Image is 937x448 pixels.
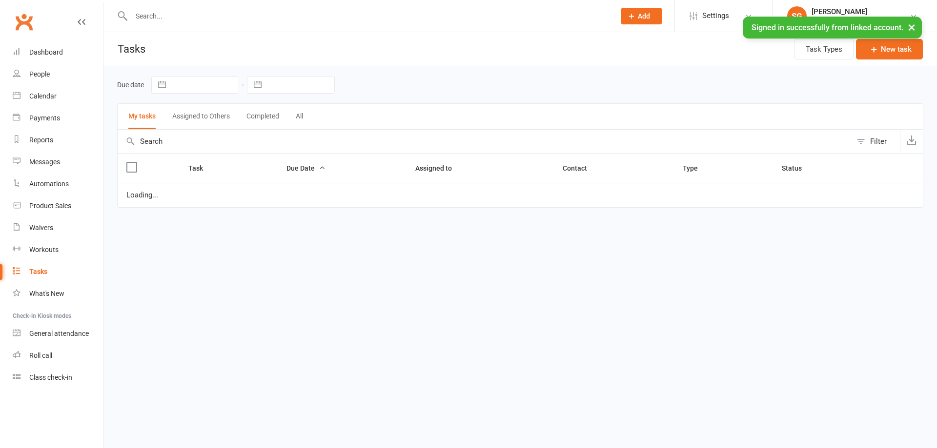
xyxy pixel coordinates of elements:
a: Dashboard [13,41,103,63]
button: Status [782,162,813,174]
h1: Tasks [103,32,149,66]
button: Assigned to [415,162,463,174]
a: Tasks [13,261,103,283]
span: Assigned to [415,164,463,172]
div: Filter [870,136,887,147]
span: Signed in successfully from linked account. [752,23,903,32]
span: Type [683,164,709,172]
a: Product Sales [13,195,103,217]
div: Workouts [29,246,59,253]
span: Settings [702,5,729,27]
input: Search... [128,9,608,23]
input: Search [118,130,852,153]
button: × [903,17,920,38]
div: Messages [29,158,60,166]
button: Task Types [794,39,854,59]
div: General attendance [29,330,89,337]
span: Add [638,12,650,20]
a: Calendar [13,85,103,107]
a: Messages [13,151,103,173]
div: Beyond Transformation Burleigh [812,16,910,25]
button: Due Date [286,162,326,174]
div: Tasks [29,268,47,275]
a: Clubworx [12,10,36,34]
button: Contact [563,162,598,174]
div: Calendar [29,92,57,100]
div: What's New [29,290,64,297]
div: Product Sales [29,202,71,210]
div: Roll call [29,351,52,359]
a: Payments [13,107,103,129]
div: [PERSON_NAME] [812,7,910,16]
label: Due date [117,81,144,89]
div: Class check-in [29,373,72,381]
span: Status [782,164,813,172]
a: Automations [13,173,103,195]
div: Waivers [29,224,53,232]
a: General attendance kiosk mode [13,323,103,345]
a: Class kiosk mode [13,367,103,389]
button: All [296,104,303,129]
a: Reports [13,129,103,151]
button: Assigned to Others [172,104,230,129]
button: Type [683,162,709,174]
span: Due Date [286,164,326,172]
a: Waivers [13,217,103,239]
div: Payments [29,114,60,122]
div: People [29,70,50,78]
div: Automations [29,180,69,188]
button: Add [621,8,662,24]
button: My tasks [128,104,156,129]
button: Task [188,162,214,174]
span: Contact [563,164,598,172]
a: Roll call [13,345,103,367]
a: People [13,63,103,85]
button: New task [856,39,923,59]
div: Dashboard [29,48,63,56]
div: SG [787,6,807,26]
td: Loading... [118,183,923,207]
a: What's New [13,283,103,305]
span: Task [188,164,214,172]
div: Reports [29,136,53,144]
a: Workouts [13,239,103,261]
button: Filter [852,130,900,153]
button: Completed [246,104,279,129]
